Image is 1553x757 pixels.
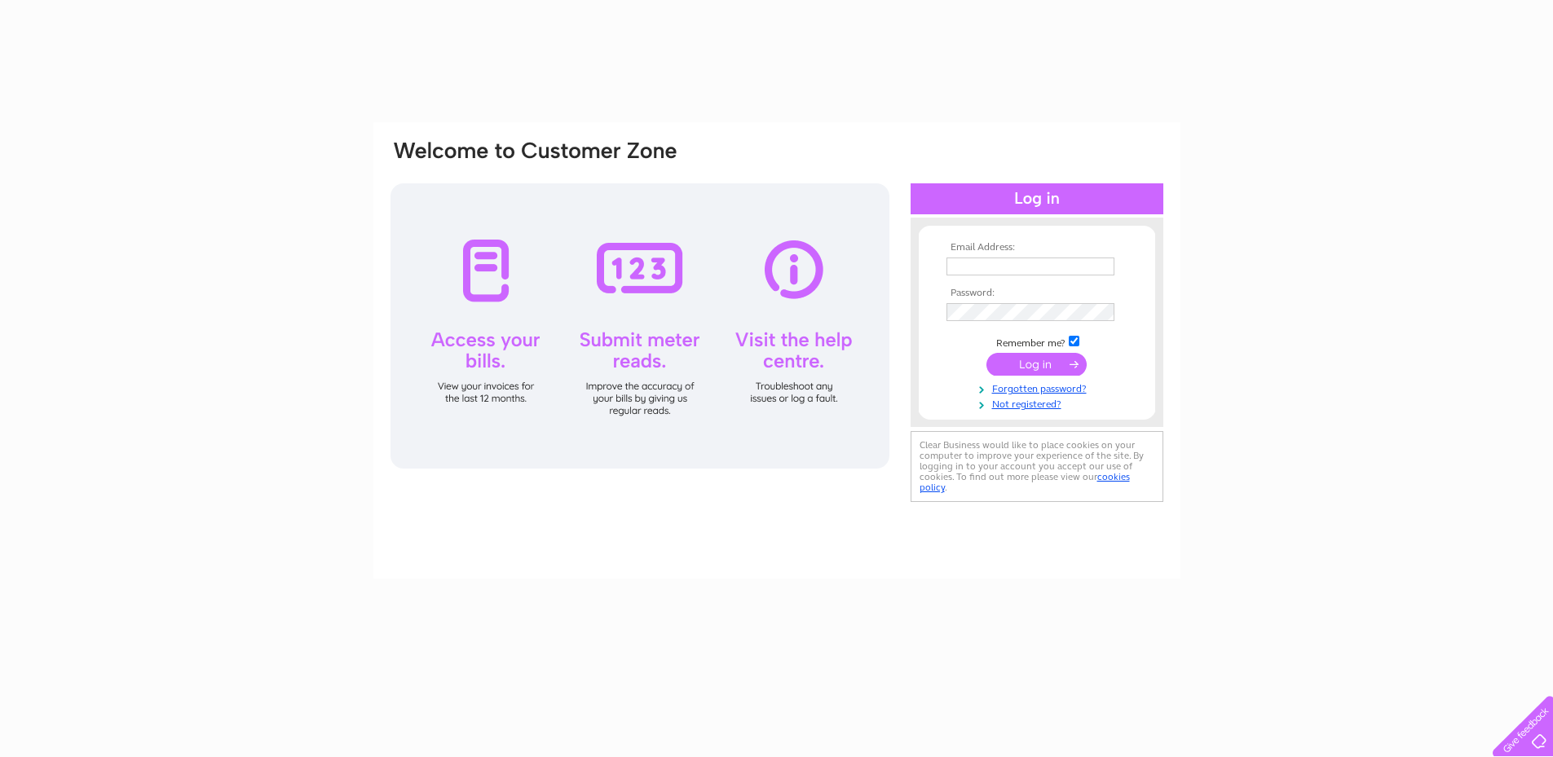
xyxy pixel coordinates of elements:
[946,380,1132,395] a: Forgotten password?
[942,288,1132,299] th: Password:
[986,353,1087,376] input: Submit
[911,431,1163,502] div: Clear Business would like to place cookies on your computer to improve your experience of the sit...
[942,333,1132,350] td: Remember me?
[946,395,1132,411] a: Not registered?
[920,471,1130,493] a: cookies policy
[942,242,1132,253] th: Email Address:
